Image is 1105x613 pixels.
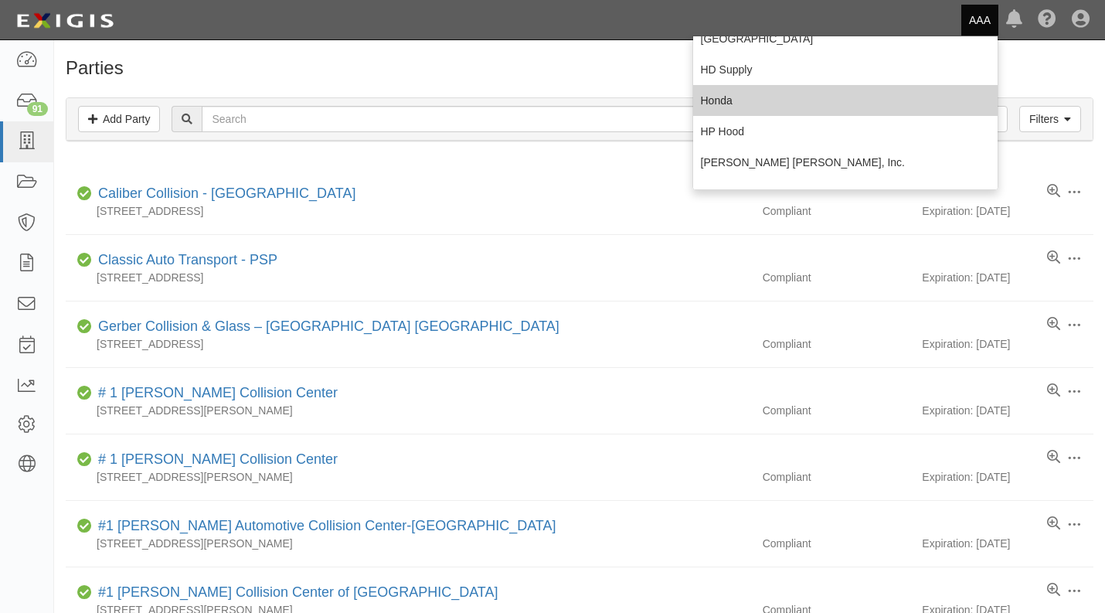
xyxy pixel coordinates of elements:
a: View results summary [1047,516,1060,532]
i: Compliant [77,189,92,199]
div: 91 [27,102,48,116]
a: View results summary [1047,184,1060,199]
a: # 1 [PERSON_NAME] Collision Center [98,385,338,400]
div: Expiration: [DATE] [922,469,1093,485]
a: View results summary [1047,383,1060,399]
a: Honda [693,85,998,116]
div: #1 Cochran Automotive Collision Center-Monroeville [92,516,556,536]
a: View results summary [1047,450,1060,465]
div: Expiration: [DATE] [922,203,1093,219]
i: Help Center - Complianz [1038,11,1056,29]
div: # 1 Cochran Collision Center [92,450,338,470]
a: # 1 [PERSON_NAME] Collision Center [98,451,338,467]
input: Search [202,106,801,132]
div: [STREET_ADDRESS][PERSON_NAME] [66,469,751,485]
a: View results summary [1047,317,1060,332]
i: Compliant [77,388,92,399]
div: Classic Auto Transport - PSP [92,250,277,271]
div: [STREET_ADDRESS] [66,336,751,352]
div: Expiration: [DATE] [922,270,1093,285]
div: [STREET_ADDRESS] [66,203,751,219]
div: Compliant [751,536,923,551]
a: Gerber Collision & Glass – [GEOGRAPHIC_DATA] [GEOGRAPHIC_DATA] [98,318,559,334]
div: Caliber Collision - Gainesville [92,184,355,204]
i: Compliant [77,322,92,332]
div: Expiration: [DATE] [922,403,1093,418]
a: View results summary [1047,250,1060,266]
div: Expiration: [DATE] [922,336,1093,352]
a: #1 [PERSON_NAME] Collision Center of [GEOGRAPHIC_DATA] [98,584,498,600]
a: #1 [PERSON_NAME] Automotive Collision Center-[GEOGRAPHIC_DATA] [98,518,556,533]
a: Kat, LLC [693,178,998,209]
h1: Parties [66,58,1093,78]
i: Compliant [77,455,92,465]
div: # 1 Cochran Collision Center [92,383,338,404]
a: View results summary [1047,583,1060,598]
a: Caliber Collision - [GEOGRAPHIC_DATA] [98,186,355,201]
div: Gerber Collision & Glass – Houston Brighton [92,317,559,337]
div: Expiration: [DATE] [922,536,1093,551]
i: Compliant [77,255,92,266]
a: HD Supply [693,54,998,85]
a: AAA [961,5,998,36]
a: [GEOGRAPHIC_DATA] [693,23,998,54]
img: logo-5460c22ac91f19d4615b14bd174203de0afe785f0fc80cf4dbbc73dc1793850b.png [12,7,118,35]
div: Compliant [751,469,923,485]
i: Compliant [77,587,92,598]
a: HP Hood [693,116,998,147]
div: [STREET_ADDRESS] [66,270,751,285]
a: [PERSON_NAME] [PERSON_NAME], Inc. [693,147,998,178]
a: Classic Auto Transport - PSP [98,252,277,267]
a: Filters [1019,106,1081,132]
div: #1 Cochran Collision Center of Greensburg [92,583,498,603]
a: Add Party [78,106,160,132]
div: Compliant [751,203,923,219]
div: [STREET_ADDRESS][PERSON_NAME] [66,403,751,418]
div: Compliant [751,270,923,285]
i: Compliant [77,521,92,532]
div: Compliant [751,336,923,352]
div: Compliant [751,403,923,418]
div: [STREET_ADDRESS][PERSON_NAME] [66,536,751,551]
